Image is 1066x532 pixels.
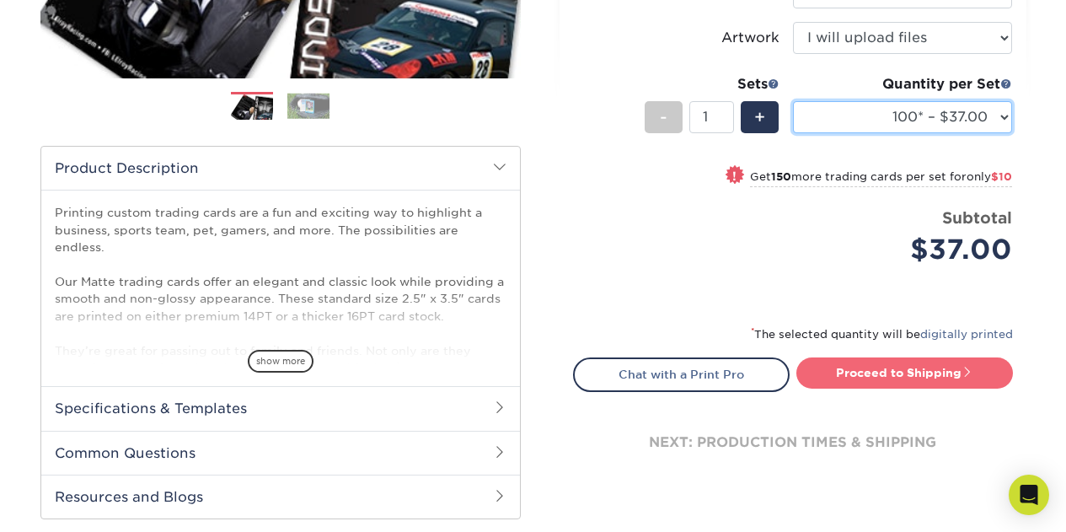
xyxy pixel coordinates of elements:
[920,328,1013,341] a: digitally printed
[771,170,791,183] strong: 150
[991,170,1012,183] span: $10
[573,357,790,391] a: Chat with a Print Pro
[41,147,520,190] h2: Product Description
[231,93,273,122] img: Trading Cards 01
[806,229,1012,270] div: $37.00
[967,170,1012,183] span: only
[248,350,313,373] span: show more
[796,357,1013,388] a: Proceed to Shipping
[660,105,667,130] span: -
[754,105,765,130] span: +
[721,28,779,48] div: Artwork
[287,93,329,119] img: Trading Cards 02
[751,328,1013,341] small: The selected quantity will be
[41,386,520,430] h2: Specifications & Templates
[793,74,1012,94] div: Quantity per Set
[573,392,1013,493] div: next: production times & shipping
[41,475,520,519] h2: Resources and Blogs
[645,74,779,94] div: Sets
[41,431,520,475] h2: Common Questions
[732,167,737,185] span: !
[1009,475,1049,515] div: Open Intercom Messenger
[942,208,1012,227] strong: Subtotal
[750,170,1012,187] small: Get more trading cards per set for
[55,204,506,427] p: Printing custom trading cards are a fun and exciting way to highlight a business, sports team, pe...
